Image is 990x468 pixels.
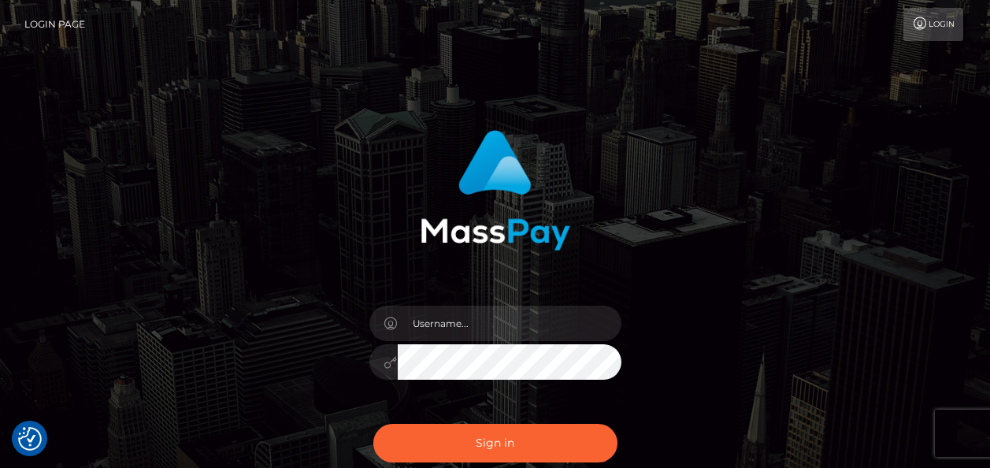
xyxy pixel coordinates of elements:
button: Consent Preferences [18,427,42,451]
a: Login Page [24,8,85,41]
input: Username... [398,306,621,341]
img: MassPay Login [421,130,570,251]
img: Revisit consent button [18,427,42,451]
button: Sign in [373,424,617,462]
a: Login [903,8,963,41]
